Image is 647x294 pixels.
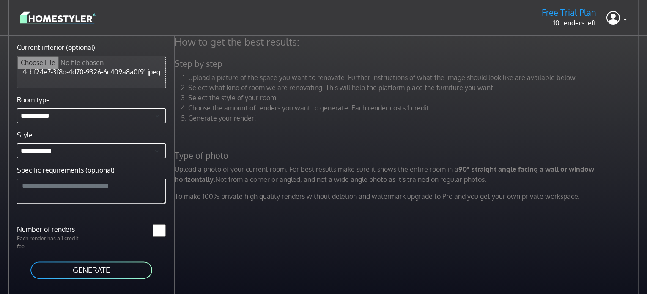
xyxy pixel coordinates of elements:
h5: Free Trial Plan [542,7,596,18]
label: Room type [17,95,50,105]
li: Upload a picture of the space you want to renovate. Further instructions of what the image should... [188,72,641,82]
h5: Step by step [170,58,646,69]
h4: How to get the best results: [170,36,646,48]
h5: Type of photo [170,150,646,161]
p: Each render has a 1 credit fee [12,234,91,250]
label: Style [17,130,33,140]
li: Select what kind of room we are renovating. This will help the platform place the furniture you w... [188,82,641,93]
label: Specific requirements (optional) [17,165,115,175]
label: Number of renders [12,224,91,234]
p: 10 renders left [542,18,596,28]
p: To make 100% private high quality renders without deletion and watermark upgrade to Pro and you g... [170,191,646,201]
button: GENERATE [30,261,153,280]
p: Upload a photo of your current room. For best results make sure it shows the entire room in a Not... [170,164,646,184]
li: Generate your render! [188,113,641,123]
img: logo-3de290ba35641baa71223ecac5eacb59cb85b4c7fdf211dc9aaecaaee71ea2f8.svg [20,10,96,25]
li: Select the style of your room. [188,93,641,103]
li: Choose the amount of renders you want to generate. Each render costs 1 credit. [188,103,641,113]
label: Current interior (optional) [17,42,95,52]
